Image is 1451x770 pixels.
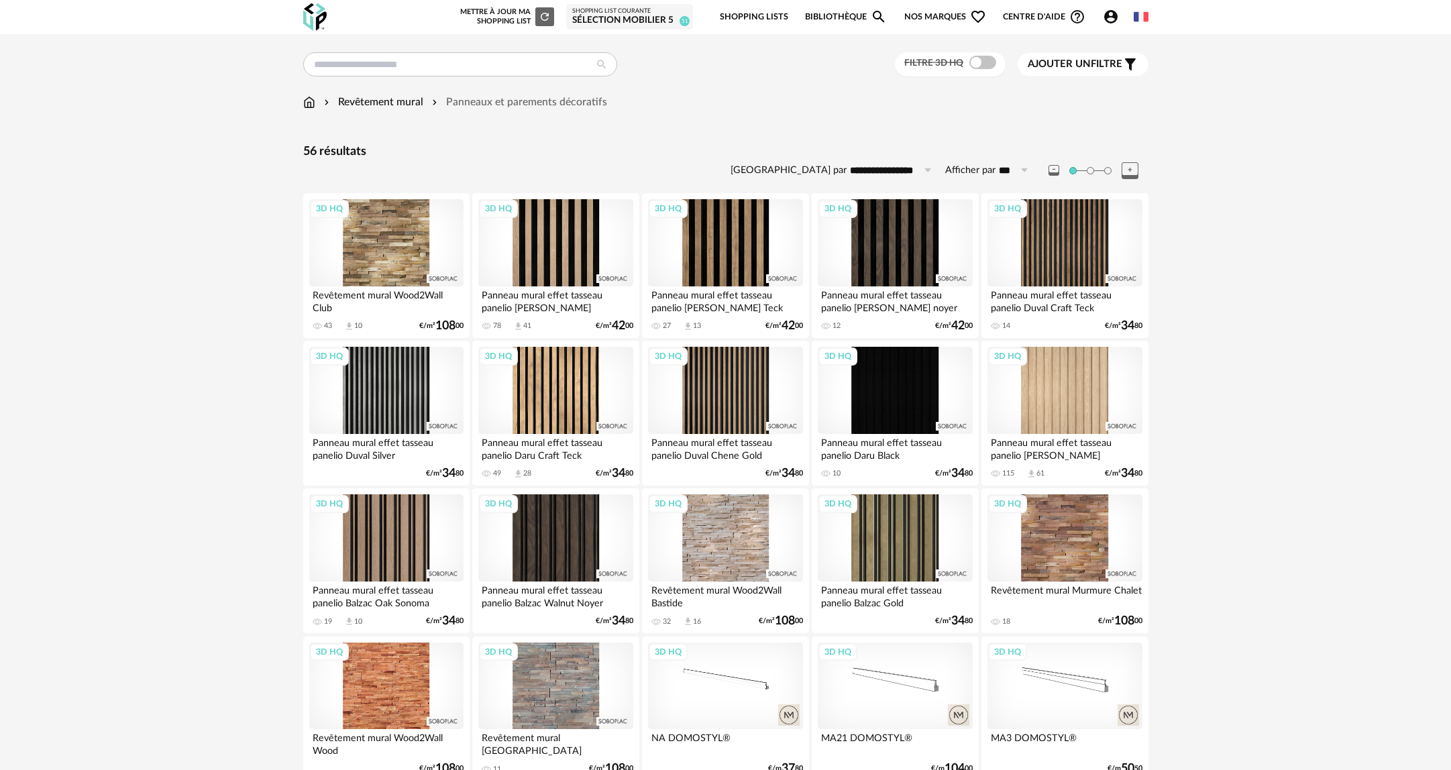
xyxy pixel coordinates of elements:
span: Download icon [344,616,354,626]
a: 3D HQ Revêtement mural Wood2Wall Bastide 32 Download icon 16 €/m²10800 [642,488,808,633]
div: Panneau mural effet tasseau panelio Duval Chene Gold [648,434,802,461]
a: Shopping List courante Sélection mobilier 5 51 [572,7,687,27]
div: 43 [324,321,332,331]
div: NA DOMOSTYL® [648,729,802,756]
div: Revêtement mural Wood2Wall Bastide [648,582,802,608]
img: fr [1134,9,1148,24]
a: Shopping Lists [720,1,788,33]
div: €/m² 00 [765,321,803,331]
span: 34 [1121,469,1134,478]
div: Panneau mural effet tasseau panelio Balzac Gold [818,582,972,608]
a: 3D HQ Panneau mural effet tasseau panelio [PERSON_NAME] 78 Download icon 41 €/m²4200 [472,193,639,338]
div: 78 [493,321,501,331]
div: 3D HQ [818,495,857,512]
div: €/m² 00 [935,321,973,331]
span: 108 [1114,616,1134,626]
label: [GEOGRAPHIC_DATA] par [731,164,847,177]
a: 3D HQ Revêtement mural Murmure Chalet 18 €/m²10800 [981,488,1148,633]
a: 3D HQ Panneau mural effet tasseau panelio Duval Chene Gold €/m²3480 [642,341,808,486]
div: 10 [354,321,362,331]
div: €/m² 80 [765,469,803,478]
div: 49 [493,469,501,478]
div: 16 [693,617,701,626]
span: 108 [435,321,455,331]
span: Download icon [683,616,693,626]
a: 3D HQ Panneau mural effet tasseau panelio [PERSON_NAME] noyer 12 €/m²4200 [812,193,978,338]
span: Download icon [683,321,693,331]
div: Panneau mural effet tasseau panelio Daru Black [818,434,972,461]
div: €/m² 80 [426,616,464,626]
div: 12 [832,321,841,331]
div: Sélection mobilier 5 [572,15,687,27]
span: 51 [680,16,690,26]
div: €/m² 80 [596,616,633,626]
div: 56 résultats [303,144,1148,160]
span: Account Circle icon [1103,9,1119,25]
div: Panneau mural effet tasseau panelio [PERSON_NAME] Teck [648,286,802,313]
div: €/m² 80 [426,469,464,478]
a: 3D HQ Panneau mural effet tasseau panelio Balzac Walnut Noyer €/m²3480 [472,488,639,633]
div: 19 [324,617,332,626]
img: OXP [303,3,327,31]
div: 3D HQ [310,347,349,365]
div: Panneau mural effet tasseau panelio Balzac Oak Sonoma [309,582,464,608]
div: €/m² 00 [1098,616,1142,626]
div: Panneau mural effet tasseau panelio [PERSON_NAME] [987,434,1142,461]
div: 115 [1002,469,1014,478]
span: Download icon [1026,469,1036,479]
span: 108 [775,616,795,626]
span: 34 [951,616,965,626]
a: 3D HQ Panneau mural effet tasseau panelio [PERSON_NAME] Teck 27 Download icon 13 €/m²4200 [642,193,808,338]
div: Panneau mural effet tasseau panelio Daru Craft Teck [478,434,633,461]
span: 34 [442,616,455,626]
span: 42 [612,321,625,331]
div: 3D HQ [988,495,1027,512]
a: 3D HQ Panneau mural effet tasseau panelio Duval Silver €/m²3480 [303,341,470,486]
a: 3D HQ Panneau mural effet tasseau panelio Duval Craft Teck 14 €/m²3480 [981,193,1148,338]
div: MA21 DOMOSTYL® [818,729,972,756]
label: Afficher par [945,164,996,177]
div: 3D HQ [479,347,518,365]
span: Download icon [344,321,354,331]
div: 41 [523,321,531,331]
span: 34 [782,469,795,478]
span: Ajouter un [1028,59,1091,69]
a: 3D HQ Panneau mural effet tasseau panelio Balzac Gold €/m²3480 [812,488,978,633]
div: Panneau mural effet tasseau panelio Duval Craft Teck [987,286,1142,313]
div: 13 [693,321,701,331]
span: filtre [1028,58,1122,71]
button: Ajouter unfiltre Filter icon [1018,53,1148,76]
span: Help Circle Outline icon [1069,9,1085,25]
div: Revêtement mural Wood2Wall Wood [309,729,464,756]
a: 3D HQ Revêtement mural Wood2Wall Club 43 Download icon 10 €/m²10800 [303,193,470,338]
span: 34 [442,469,455,478]
span: 34 [1121,321,1134,331]
div: Revêtement mural Wood2Wall Club [309,286,464,313]
div: €/m² 80 [1105,469,1142,478]
span: 34 [612,469,625,478]
span: Nos marques [904,1,986,33]
div: €/m² 80 [1105,321,1142,331]
img: svg+xml;base64,PHN2ZyB3aWR0aD0iMTYiIGhlaWdodD0iMTYiIHZpZXdCb3g9IjAgMCAxNiAxNiIgZmlsbD0ibm9uZSIgeG... [321,95,332,110]
a: 3D HQ Panneau mural effet tasseau panelio Balzac Oak Sonoma 19 Download icon 10 €/m²3480 [303,488,470,633]
a: BibliothèqueMagnify icon [805,1,887,33]
div: €/m² 80 [596,469,633,478]
div: 3D HQ [988,643,1027,661]
div: 10 [832,469,841,478]
div: 14 [1002,321,1010,331]
span: 34 [951,469,965,478]
div: €/m² 00 [759,616,803,626]
div: 3D HQ [818,643,857,661]
span: 42 [782,321,795,331]
div: Panneau mural effet tasseau panelio [PERSON_NAME] [478,286,633,313]
div: 3D HQ [649,495,688,512]
span: 42 [951,321,965,331]
div: 3D HQ [479,495,518,512]
div: €/m² 00 [596,321,633,331]
span: Heart Outline icon [970,9,986,25]
span: 34 [612,616,625,626]
span: Account Circle icon [1103,9,1125,25]
div: Revêtement mural [GEOGRAPHIC_DATA] [478,729,633,756]
div: 18 [1002,617,1010,626]
div: Revêtement mural Murmure Chalet [987,582,1142,608]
